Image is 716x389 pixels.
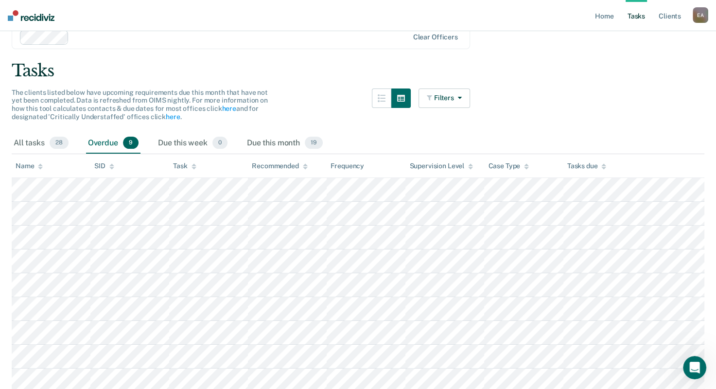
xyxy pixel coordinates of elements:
[86,133,140,154] div: Overdue9
[212,137,227,149] span: 0
[488,162,529,170] div: Case Type
[8,10,54,21] img: Recidiviz
[245,133,325,154] div: Due this month19
[173,162,196,170] div: Task
[16,162,43,170] div: Name
[331,162,364,170] div: Frequency
[413,33,458,41] div: Clear officers
[252,162,307,170] div: Recommended
[123,137,139,149] span: 9
[419,88,470,108] button: Filters
[50,137,69,149] span: 28
[94,162,114,170] div: SID
[166,113,180,121] a: here
[305,137,323,149] span: 19
[683,356,706,379] iframe: Intercom live chat
[12,61,704,81] div: Tasks
[567,162,607,170] div: Tasks due
[12,88,268,121] span: The clients listed below have upcoming requirements due this month that have not yet been complet...
[222,105,236,112] a: here
[12,133,70,154] div: All tasks28
[693,7,708,23] button: EA
[693,7,708,23] div: E A
[156,133,229,154] div: Due this week0
[409,162,473,170] div: Supervision Level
